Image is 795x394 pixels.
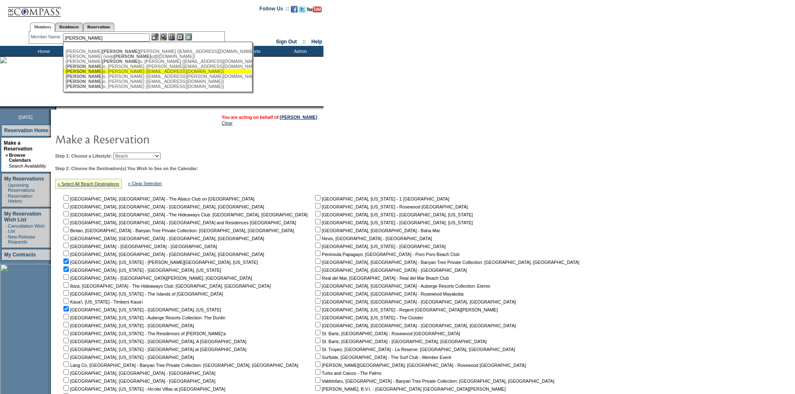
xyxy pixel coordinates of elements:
[260,5,289,15] td: Follow Us ::
[62,260,258,265] nobr: [GEOGRAPHIC_DATA], [US_STATE] - [PERSON_NAME][GEOGRAPHIC_DATA], [US_STATE]
[62,284,271,289] nobr: Ibiza, [GEOGRAPHIC_DATA] - The Hideaways Club: [GEOGRAPHIC_DATA], [GEOGRAPHIC_DATA]
[66,49,249,54] div: [PERSON_NAME] [PERSON_NAME] ([EMAIL_ADDRESS][DOMAIN_NAME])
[291,6,298,13] img: Become our fan on Facebook
[55,130,222,147] img: pgTtlMakeReservation.gif
[313,331,460,336] nobr: St. Barts, [GEOGRAPHIC_DATA] - Rosewood [GEOGRAPHIC_DATA]
[66,64,249,69] div: o, [PERSON_NAME] ([PERSON_NAME][EMAIL_ADDRESS][DOMAIN_NAME])
[66,69,249,74] div: o, [PERSON_NAME] ([EMAIL_ADDRESS][DOMAIN_NAME])
[151,33,159,40] img: b_edit.gif
[62,299,143,304] nobr: Kaua'i, [US_STATE] - Timbers Kaua'i
[307,6,322,13] img: Subscribe to our YouTube Channel
[177,33,184,40] img: Reservations
[280,115,317,120] a: [PERSON_NAME]
[62,276,252,281] nobr: [GEOGRAPHIC_DATA] - [GEOGRAPHIC_DATA][PERSON_NAME], [GEOGRAPHIC_DATA]
[313,355,451,360] nobr: Surfside, [GEOGRAPHIC_DATA] - The Surf Club - Member Event
[62,236,264,241] nobr: [GEOGRAPHIC_DATA], [GEOGRAPHIC_DATA] - [GEOGRAPHIC_DATA], [GEOGRAPHIC_DATA]
[62,204,264,209] nobr: [GEOGRAPHIC_DATA], [GEOGRAPHIC_DATA] - [GEOGRAPHIC_DATA], [GEOGRAPHIC_DATA]
[66,74,249,79] div: o, [PERSON_NAME] ([EMAIL_ADDRESS][PERSON_NAME][DOMAIN_NAME])
[313,228,440,233] nobr: [GEOGRAPHIC_DATA], [GEOGRAPHIC_DATA] - Baha Mar
[8,234,35,244] a: New Release Requests
[8,193,33,203] a: Reservation History
[168,33,175,40] img: Impersonate
[313,196,449,201] nobr: [GEOGRAPHIC_DATA], [US_STATE] - 1 [GEOGRAPHIC_DATA]
[55,23,83,31] a: Residences
[6,183,7,193] td: ·
[62,331,226,336] nobr: [GEOGRAPHIC_DATA], [US_STATE] - The Residences of [PERSON_NAME]'a
[313,204,468,209] nobr: [GEOGRAPHIC_DATA], [US_STATE] - Rosewood [GEOGRAPHIC_DATA]
[66,64,103,69] span: [PERSON_NAME]
[6,234,7,244] td: ·
[53,106,56,110] img: promoShadowLeftCorner.gif
[62,252,264,257] nobr: [GEOGRAPHIC_DATA], [GEOGRAPHIC_DATA] - [GEOGRAPHIC_DATA], [GEOGRAPHIC_DATA]
[4,252,36,258] a: My Contracts
[62,244,217,249] nobr: [GEOGRAPHIC_DATA] - [GEOGRAPHIC_DATA] - [GEOGRAPHIC_DATA]
[128,181,162,186] a: » Clear Selection
[4,176,44,182] a: My Reservations
[9,163,46,168] a: Search Availability
[313,371,381,376] nobr: Turks and Caicos - The Palms
[55,153,112,158] b: Step 1: Choose a Lifestyle:
[313,363,526,368] nobr: [PERSON_NAME][GEOGRAPHIC_DATA], [GEOGRAPHIC_DATA] - Rosewood [GEOGRAPHIC_DATA]
[62,363,298,368] nobr: Lang Co, [GEOGRAPHIC_DATA] - Banyan Tree Private Collection: [GEOGRAPHIC_DATA], [GEOGRAPHIC_DATA]
[62,228,294,233] nobr: Bintan, [GEOGRAPHIC_DATA] - Banyan Tree Private Collection: [GEOGRAPHIC_DATA], [GEOGRAPHIC_DATA]
[313,268,467,273] nobr: [GEOGRAPHIC_DATA], [GEOGRAPHIC_DATA] - [GEOGRAPHIC_DATA]
[102,59,139,64] span: [PERSON_NAME]
[311,39,322,45] a: Help
[299,8,305,13] a: Follow us on Twitter
[83,23,114,31] a: Reservations
[55,166,198,171] b: Step 2: Choose the Destination(s) You Wish to See on the Calendar:
[62,339,246,344] nobr: [GEOGRAPHIC_DATA], [US_STATE] - [GEOGRAPHIC_DATA], A [GEOGRAPHIC_DATA]
[9,153,31,163] a: Browse Calendars
[66,79,249,84] div: o, [PERSON_NAME] ([EMAIL_ADDRESS][DOMAIN_NAME])
[62,371,215,376] nobr: [GEOGRAPHIC_DATA], [GEOGRAPHIC_DATA] - [GEOGRAPHIC_DATA]
[222,120,232,125] a: Clear
[275,46,323,56] td: Admin
[62,212,308,217] nobr: [GEOGRAPHIC_DATA], [GEOGRAPHIC_DATA] - The Hideaways Club: [GEOGRAPHIC_DATA], [GEOGRAPHIC_DATA]
[222,115,317,120] span: You are acting on behalf of:
[313,323,516,328] nobr: [GEOGRAPHIC_DATA], [GEOGRAPHIC_DATA] - [GEOGRAPHIC_DATA], [GEOGRAPHIC_DATA]
[291,8,298,13] a: Become our fan on Facebook
[313,347,515,352] nobr: St. Tropez, [GEOGRAPHIC_DATA] - La Reserve: [GEOGRAPHIC_DATA], [GEOGRAPHIC_DATA]
[8,183,35,193] a: Upcoming Reservations
[6,193,7,203] td: ·
[160,33,167,40] img: View
[313,252,459,257] nobr: Peninsula Papagayo, [GEOGRAPHIC_DATA] - Poro Poro Beach Club
[62,379,215,384] nobr: [GEOGRAPHIC_DATA], [GEOGRAPHIC_DATA] - [GEOGRAPHIC_DATA]
[62,196,255,201] nobr: [GEOGRAPHIC_DATA], [GEOGRAPHIC_DATA] - The Abaco Club on [GEOGRAPHIC_DATA]
[66,79,103,84] span: [PERSON_NAME]
[313,291,464,296] nobr: [GEOGRAPHIC_DATA], [GEOGRAPHIC_DATA] - Rosewood Mayakoba
[313,386,506,391] nobr: [PERSON_NAME], B.V.I. - [GEOGRAPHIC_DATA] [GEOGRAPHIC_DATA][PERSON_NAME]
[313,260,579,265] nobr: [GEOGRAPHIC_DATA], [GEOGRAPHIC_DATA] - Banyan Tree Private Collection: [GEOGRAPHIC_DATA], [GEOGRA...
[62,347,246,352] nobr: [GEOGRAPHIC_DATA], [US_STATE] - [GEOGRAPHIC_DATA] at [GEOGRAPHIC_DATA]
[6,223,7,233] td: ·
[66,54,249,59] div: [PERSON_NAME] (vivip o@[DOMAIN_NAME])
[18,115,33,120] span: [DATE]
[58,181,119,186] a: » Select All Beach Destinations
[66,84,103,89] span: [PERSON_NAME]
[19,46,67,56] td: Home
[62,386,225,391] nobr: [GEOGRAPHIC_DATA], [US_STATE] - Ho'olei Villas at [GEOGRAPHIC_DATA]
[313,307,498,312] nobr: [GEOGRAPHIC_DATA], [US_STATE] - Regent [GEOGRAPHIC_DATA][PERSON_NAME]
[4,128,48,133] a: Reservation Home
[8,223,45,233] a: Cancellation Wish List
[303,39,306,45] span: ::
[62,268,221,273] nobr: [GEOGRAPHIC_DATA], [US_STATE] - [GEOGRAPHIC_DATA], [US_STATE]
[62,323,194,328] nobr: [GEOGRAPHIC_DATA], [US_STATE] - [GEOGRAPHIC_DATA]
[62,220,296,225] nobr: [GEOGRAPHIC_DATA], [GEOGRAPHIC_DATA] - [GEOGRAPHIC_DATA] and Residences [GEOGRAPHIC_DATA]
[114,54,151,59] span: [PERSON_NAME]
[4,140,33,152] a: Make a Reservation
[66,59,249,64] div: [PERSON_NAME] o, [PERSON_NAME] ([EMAIL_ADDRESS][DOMAIN_NAME])
[313,339,487,344] nobr: St. Barts, [GEOGRAPHIC_DATA] - [GEOGRAPHIC_DATA], [GEOGRAPHIC_DATA]
[313,212,473,217] nobr: [GEOGRAPHIC_DATA], [US_STATE] - [GEOGRAPHIC_DATA], [US_STATE]
[185,33,192,40] img: b_calculator.gif
[62,307,221,312] nobr: [GEOGRAPHIC_DATA], [US_STATE] - [GEOGRAPHIC_DATA], [US_STATE]
[313,284,490,289] nobr: [GEOGRAPHIC_DATA], [GEOGRAPHIC_DATA] - Auberge Resorts Collection: Etereo
[313,220,473,225] nobr: [GEOGRAPHIC_DATA], [US_STATE] - [GEOGRAPHIC_DATA], [US_STATE]
[313,236,432,241] nobr: Nevis, [GEOGRAPHIC_DATA] - [GEOGRAPHIC_DATA]
[4,211,41,223] a: My Reservation Wish List
[30,23,56,32] a: Members
[276,39,297,45] a: Sign Out
[313,299,516,304] nobr: [GEOGRAPHIC_DATA], [GEOGRAPHIC_DATA] - [GEOGRAPHIC_DATA], [GEOGRAPHIC_DATA]
[5,163,8,168] td: ·
[313,244,446,249] nobr: [GEOGRAPHIC_DATA], [US_STATE] - [GEOGRAPHIC_DATA]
